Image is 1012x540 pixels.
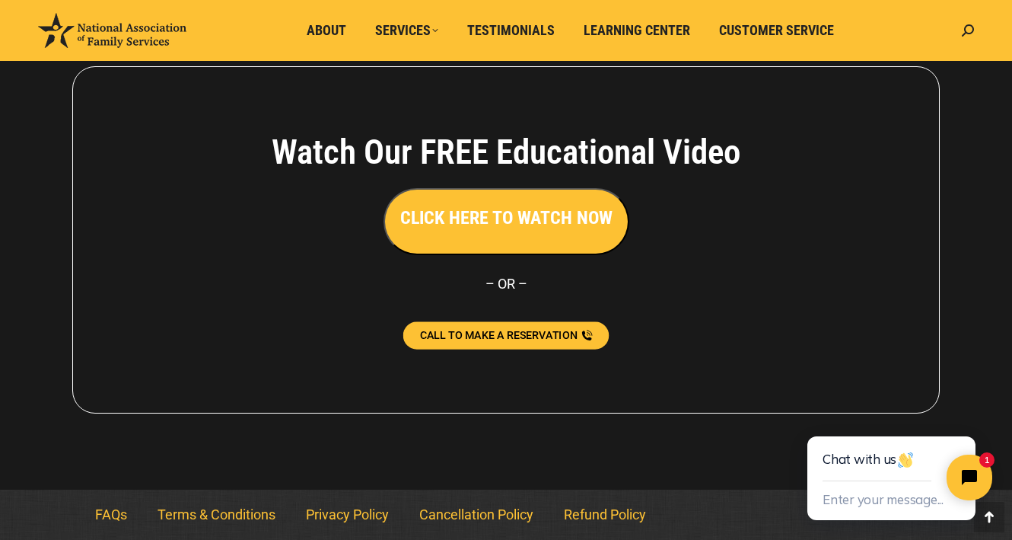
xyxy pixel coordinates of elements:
iframe: Tidio Chat [773,388,1012,540]
span: Services [375,22,438,39]
span: – OR – [485,276,527,292]
a: Terms & Conditions [142,497,291,532]
a: Customer Service [708,16,845,45]
a: CLICK HERE TO WATCH NOW [383,211,629,227]
a: About [296,16,357,45]
a: Privacy Policy [291,497,404,532]
a: FAQs [80,497,142,532]
span: Testimonials [467,22,555,39]
a: CALL TO MAKE A RESERVATION [403,321,609,349]
button: CLICK HERE TO WATCH NOW [383,188,629,255]
a: Cancellation Policy [404,497,549,532]
span: CALL TO MAKE A RESERVATION [420,330,578,340]
a: Testimonials [457,16,565,45]
a: Refund Policy [549,497,661,532]
h3: CLICK HERE TO WATCH NOW [400,205,613,231]
img: National Association of Family Services [38,13,186,48]
span: Customer Service [719,22,834,39]
h4: Watch Our FREE Educational Video [187,132,825,173]
a: Learning Center [573,16,701,45]
nav: Menu [80,497,932,532]
span: Learning Center [584,22,690,39]
span: About [307,22,346,39]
